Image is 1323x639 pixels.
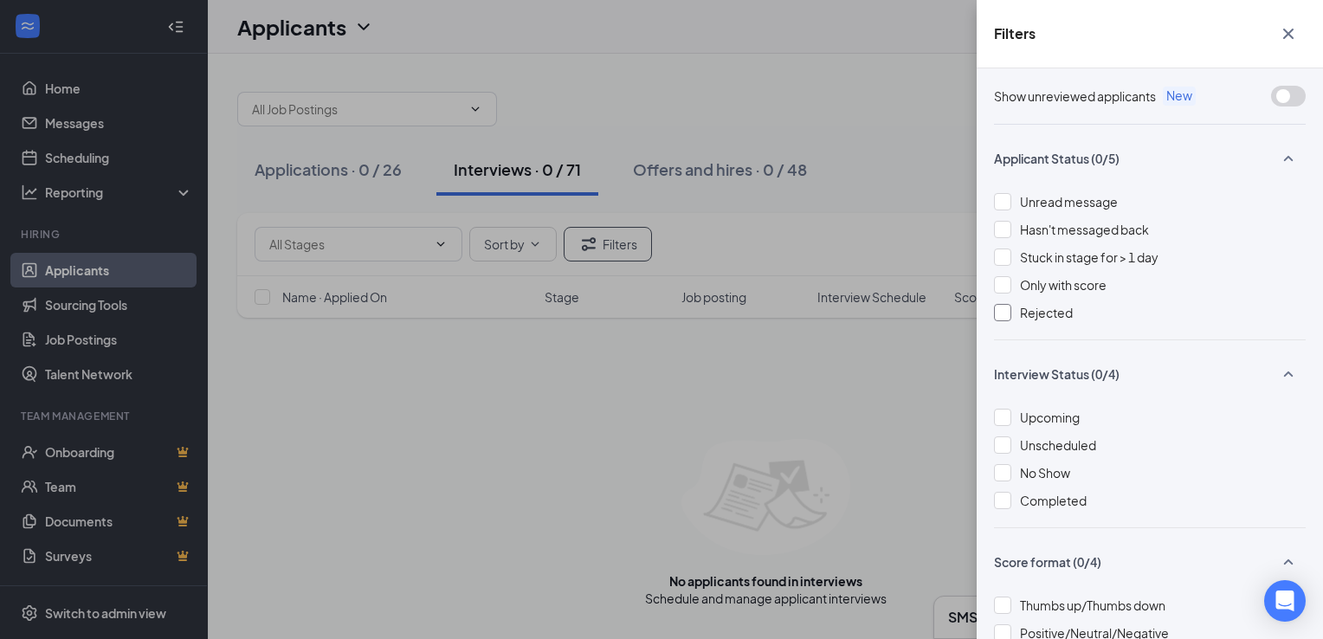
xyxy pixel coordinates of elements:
[1020,437,1096,453] span: Unscheduled
[1278,23,1299,44] svg: Cross
[1271,142,1306,175] button: SmallChevronUp
[994,150,1120,167] span: Applicant Status (0/5)
[1020,410,1080,425] span: Upcoming
[1264,580,1306,622] div: Open Intercom Messenger
[1278,364,1299,384] svg: SmallChevronUp
[1271,545,1306,578] button: SmallChevronUp
[1020,277,1107,293] span: Only with score
[1278,148,1299,169] svg: SmallChevronUp
[1020,194,1118,210] span: Unread message
[994,365,1120,383] span: Interview Status (0/4)
[1020,493,1087,508] span: Completed
[1020,222,1149,237] span: Hasn't messaged back
[1020,597,1165,613] span: Thumbs up/Thumbs down
[994,87,1156,106] span: Show unreviewed applicants
[1271,358,1306,390] button: SmallChevronUp
[1020,305,1073,320] span: Rejected
[1278,552,1299,572] svg: SmallChevronUp
[1020,249,1158,265] span: Stuck in stage for > 1 day
[994,24,1036,43] h5: Filters
[1271,17,1306,50] button: Cross
[994,553,1101,571] span: Score format (0/4)
[1163,87,1196,106] span: New
[1020,465,1070,481] span: No Show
